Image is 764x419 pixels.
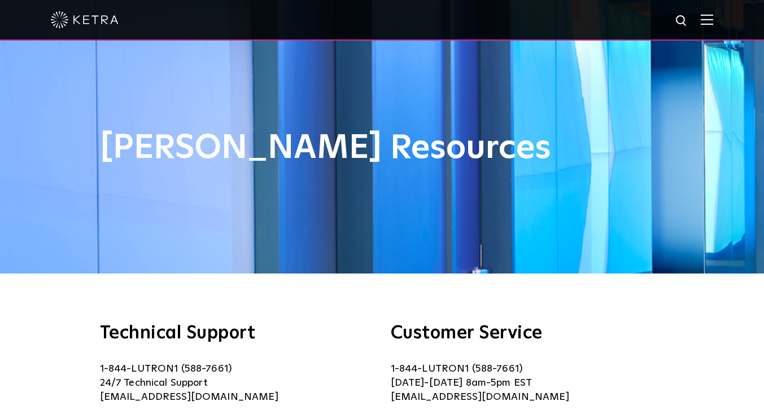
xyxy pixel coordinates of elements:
h3: Customer Service [391,324,665,342]
h1: [PERSON_NAME] Resources [100,130,665,167]
img: Hamburger%20Nav.svg [701,14,713,25]
img: ketra-logo-2019-white [51,11,119,28]
img: search icon [675,14,689,28]
p: 1-844-LUTRON1 (588-7661) 24/7 Technical Support [100,362,374,404]
a: [EMAIL_ADDRESS][DOMAIN_NAME] [100,392,278,402]
h3: Technical Support [100,324,374,342]
p: 1-844-LUTRON1 (588-7661) [DATE]-[DATE] 8am-5pm EST [EMAIL_ADDRESS][DOMAIN_NAME] [391,362,665,404]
